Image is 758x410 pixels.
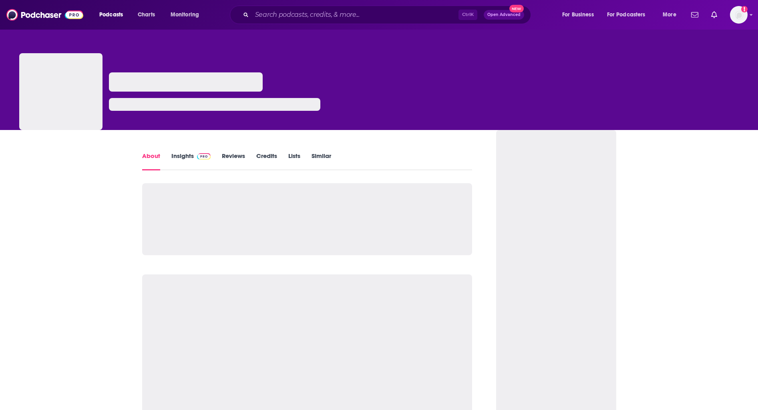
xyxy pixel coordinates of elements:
[730,6,748,24] button: Show profile menu
[730,6,748,24] span: Logged in as Ashley_Beenen
[557,8,604,21] button: open menu
[312,152,331,170] a: Similar
[99,9,123,20] span: Podcasts
[607,9,645,20] span: For Podcasters
[222,152,245,170] a: Reviews
[171,9,199,20] span: Monitoring
[252,8,458,21] input: Search podcasts, credits, & more...
[688,8,702,22] a: Show notifications dropdown
[256,152,277,170] a: Credits
[138,9,155,20] span: Charts
[94,8,133,21] button: open menu
[562,9,594,20] span: For Business
[708,8,720,22] a: Show notifications dropdown
[133,8,160,21] a: Charts
[197,153,211,160] img: Podchaser Pro
[142,152,160,170] a: About
[165,8,209,21] button: open menu
[288,152,300,170] a: Lists
[237,6,539,24] div: Search podcasts, credits, & more...
[487,13,521,17] span: Open Advanced
[663,9,676,20] span: More
[741,6,748,12] svg: Add a profile image
[484,10,524,20] button: Open AdvancedNew
[657,8,686,21] button: open menu
[602,8,657,21] button: open menu
[509,5,524,12] span: New
[730,6,748,24] img: User Profile
[6,7,83,22] img: Podchaser - Follow, Share and Rate Podcasts
[458,10,477,20] span: Ctrl K
[171,152,211,170] a: InsightsPodchaser Pro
